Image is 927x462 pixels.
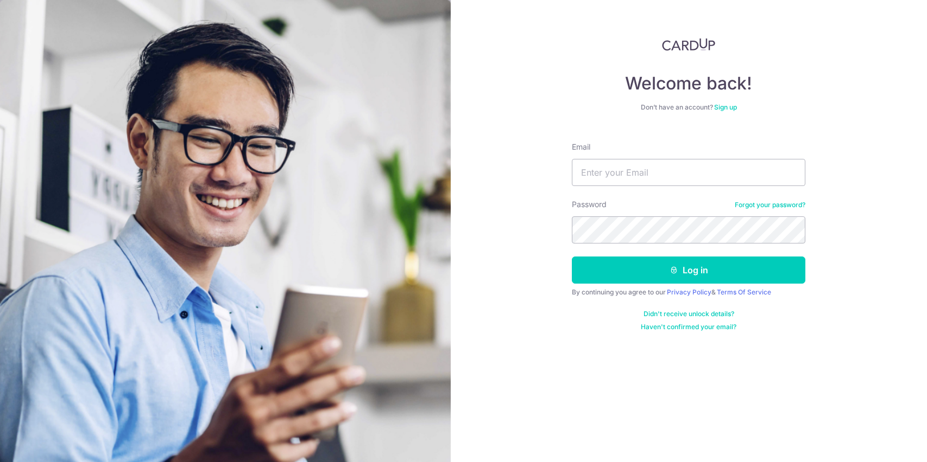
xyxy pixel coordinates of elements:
a: Didn't receive unlock details? [644,310,734,318]
a: Privacy Policy [667,288,711,296]
input: Enter your Email [572,159,805,186]
div: Don’t have an account? [572,103,805,112]
img: CardUp Logo [662,38,715,51]
label: Password [572,199,607,210]
div: By continuing you agree to our & [572,288,805,297]
label: Email [572,142,590,152]
h4: Welcome back! [572,73,805,94]
a: Haven't confirmed your email? [641,323,736,331]
a: Terms Of Service [717,288,771,296]
a: Sign up [714,103,737,111]
a: Forgot your password? [735,201,805,209]
button: Log in [572,256,805,284]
